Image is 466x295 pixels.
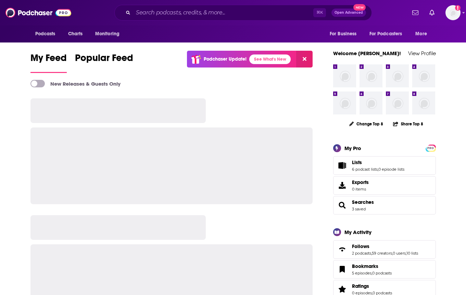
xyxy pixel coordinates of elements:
[5,6,71,19] img: Podchaser - Follow, Share and Rate Podcasts
[90,27,128,40] button: open menu
[30,80,121,87] a: New Releases & Guests Only
[352,263,392,269] a: Bookmarks
[412,64,435,87] img: missing-image.png
[333,91,356,114] img: missing-image.png
[336,245,349,254] a: Follows
[333,156,436,175] span: Lists
[408,50,436,57] a: View Profile
[372,271,392,275] a: 0 podcasts
[333,50,401,57] a: Welcome [PERSON_NAME]!
[75,52,133,68] span: Popular Feed
[445,5,461,20] span: Logged in as hmill
[415,29,427,39] span: More
[345,120,388,128] button: Change Top 8
[352,243,369,249] span: Follows
[372,251,392,256] a: 59 creators
[68,29,83,39] span: Charts
[378,167,378,172] span: ,
[369,29,402,39] span: For Podcasters
[360,64,382,87] img: missing-image.png
[386,91,409,114] img: missing-image.png
[410,7,421,19] a: Show notifications dropdown
[393,117,424,131] button: Share Top 8
[75,52,133,73] a: Popular Feed
[64,27,87,40] a: Charts
[386,64,409,87] img: missing-image.png
[133,7,313,18] input: Search podcasts, credits, & more...
[333,240,436,259] span: Follows
[336,181,349,190] span: Exports
[352,263,378,269] span: Bookmarks
[411,27,436,40] button: open menu
[427,145,435,150] a: PRO
[352,283,392,289] a: Ratings
[352,199,374,205] a: Searches
[114,5,372,21] div: Search podcasts, credits, & more...
[352,207,366,211] a: 3 saved
[204,56,247,62] p: Podchaser Update!
[336,284,349,294] a: Ratings
[352,243,418,249] a: Follows
[393,251,406,256] a: 0 users
[352,179,369,185] span: Exports
[331,9,366,17] button: Open AdvancedNew
[352,159,362,165] span: Lists
[30,52,67,68] span: My Feed
[95,29,119,39] span: Monitoring
[352,167,378,172] a: 6 podcast lists
[352,251,371,256] a: 2 podcasts
[335,11,363,14] span: Open Advanced
[353,4,366,11] span: New
[336,161,349,170] a: Lists
[406,251,406,256] span: ,
[330,29,357,39] span: For Business
[352,187,369,192] span: 0 items
[325,27,365,40] button: open menu
[427,7,437,19] a: Show notifications dropdown
[30,27,64,40] button: open menu
[445,5,461,20] img: User Profile
[336,265,349,274] a: Bookmarks
[378,167,404,172] a: 0 episode lists
[445,5,461,20] button: Show profile menu
[406,251,418,256] a: 10 lists
[455,5,461,11] svg: Add a profile image
[333,260,436,279] span: Bookmarks
[333,196,436,214] span: Searches
[333,64,356,87] img: missing-image.png
[352,159,404,165] a: Lists
[352,271,371,275] a: 5 episodes
[249,54,291,64] a: See What's New
[365,27,412,40] button: open menu
[30,52,67,73] a: My Feed
[352,283,369,289] span: Ratings
[392,251,393,256] span: ,
[333,176,436,195] a: Exports
[371,251,372,256] span: ,
[344,229,371,235] div: My Activity
[412,91,435,114] img: missing-image.png
[427,146,435,151] span: PRO
[344,145,361,151] div: My Pro
[336,200,349,210] a: Searches
[35,29,55,39] span: Podcasts
[313,8,326,17] span: ⌘ K
[360,91,382,114] img: missing-image.png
